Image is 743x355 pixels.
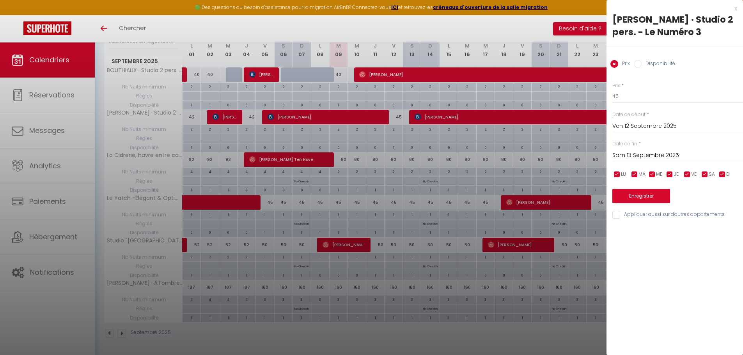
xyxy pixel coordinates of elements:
div: x [606,4,737,13]
label: Disponibilité [642,60,675,69]
span: MA [638,171,645,178]
label: Prix [618,60,630,69]
span: JE [674,171,679,178]
label: Date de fin [612,140,637,148]
label: Date de début [612,111,645,118]
div: [PERSON_NAME] · Studio 2 pers. - Le Numéro 3 [612,13,737,38]
span: DI [726,171,731,178]
label: Prix [612,82,620,90]
span: SA [709,171,715,178]
span: LU [621,171,626,178]
button: Ouvrir le widget de chat LiveChat [6,3,30,26]
span: VE [691,171,697,178]
span: ME [656,171,662,178]
button: Enregistrer [612,189,670,203]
